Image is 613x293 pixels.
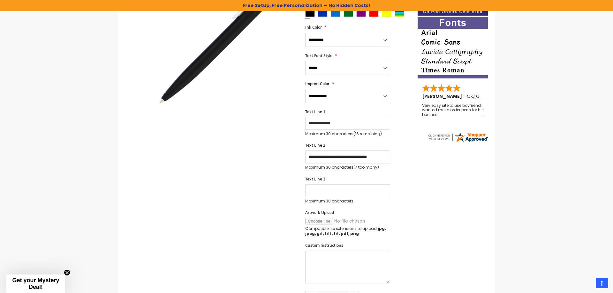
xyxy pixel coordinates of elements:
span: - , [464,93,521,99]
span: Text Line 2 [305,143,325,148]
p: Maximum 30 characters [305,165,390,170]
span: Text Line 3 [305,176,325,182]
p: Maximum 30 characters [305,199,390,204]
a: 4pens.com certificate URL [427,139,488,144]
span: (16 remaining) [353,131,382,136]
div: Green [344,11,353,17]
span: [PERSON_NAME] [422,93,464,99]
strong: jpg, jpeg, gif, tiff, tif, pdf, png [305,226,386,236]
p: Maximum 30 characters [305,131,390,136]
span: [GEOGRAPHIC_DATA] [474,93,521,99]
a: Top [596,278,608,288]
button: Close teaser [64,269,70,276]
img: font-personalization-examples [418,17,488,78]
div: Blue [318,11,328,17]
span: Imprint Color [305,81,329,86]
div: Blue Light [331,11,340,17]
span: Text Line 1 [305,109,325,114]
div: Very easy site to use boyfriend wanted me to order pens for his business [422,103,484,117]
span: Text Font Style [305,53,332,58]
span: Custom Instructions [305,243,343,248]
span: Get your Mystery Deal! [12,277,59,290]
div: Yellow [382,11,391,17]
span: Ink Color [305,25,322,30]
span: Artwork Upload [305,210,334,215]
img: 4pens.com widget logo [427,131,488,143]
div: Red [369,11,379,17]
div: Get your Mystery Deal!Close teaser [6,275,65,293]
div: Assorted [395,11,404,17]
p: Compatible file extensions to upload: [305,226,390,236]
div: Black [305,11,315,17]
div: Purple [356,11,366,17]
span: OK [467,93,473,99]
span: (7 too many) [353,165,379,170]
